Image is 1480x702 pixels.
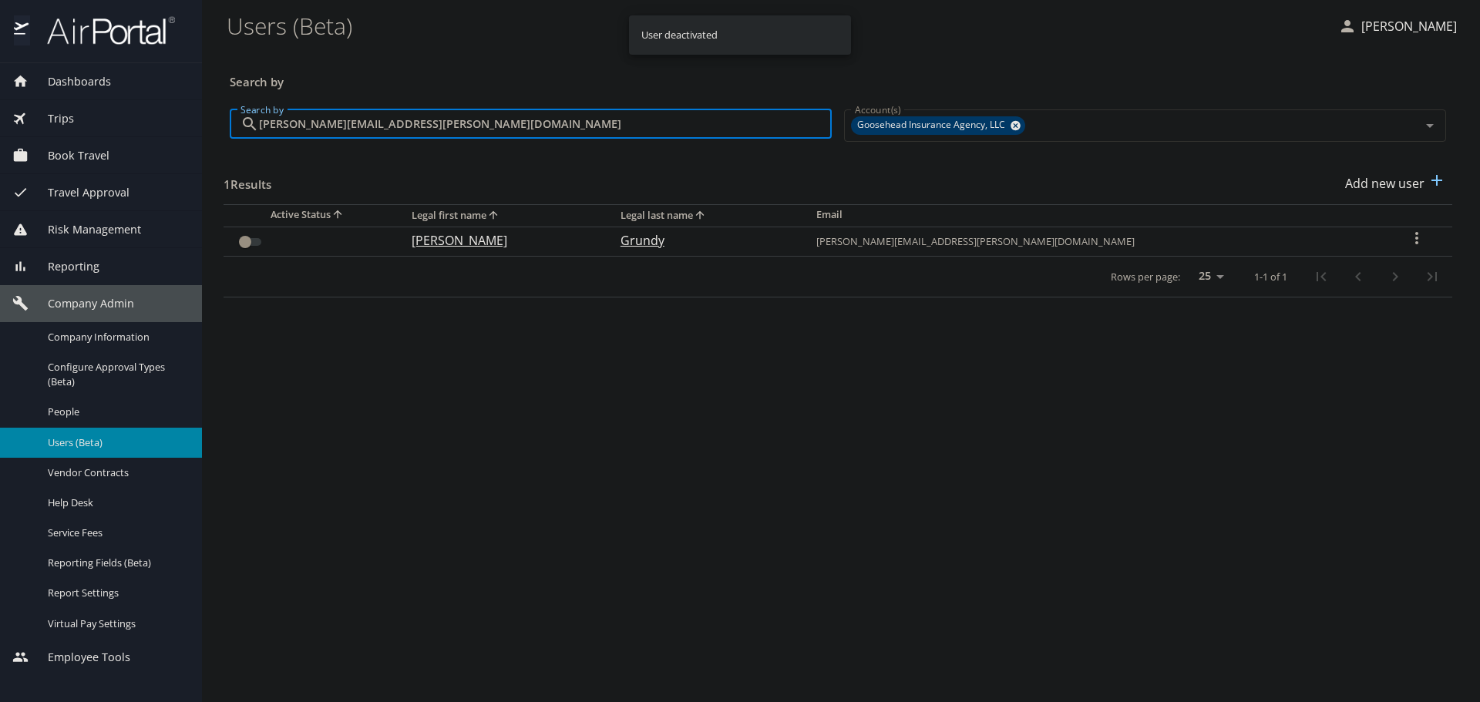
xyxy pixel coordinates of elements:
[259,109,832,139] input: Search by name or email
[48,330,183,344] span: Company Information
[851,116,1025,135] div: Goosehead Insurance Agency, LLC
[412,231,590,250] p: [PERSON_NAME]
[1332,12,1463,40] button: [PERSON_NAME]
[641,20,718,50] div: User deactivated
[224,166,271,193] h3: 1 Results
[399,204,608,227] th: Legal first name
[230,64,1446,91] h3: Search by
[29,221,141,238] span: Risk Management
[48,465,183,480] span: Vendor Contracts
[48,526,183,540] span: Service Fees
[486,209,502,223] button: sort
[693,209,708,223] button: sort
[804,227,1381,256] td: [PERSON_NAME][EMAIL_ADDRESS][PERSON_NAME][DOMAIN_NAME]
[1345,174,1424,193] p: Add new user
[29,184,129,201] span: Travel Approval
[48,435,183,450] span: Users (Beta)
[331,208,346,223] button: sort
[1357,17,1457,35] p: [PERSON_NAME]
[608,204,804,227] th: Legal last name
[1111,272,1180,282] p: Rows per page:
[48,616,183,631] span: Virtual Pay Settings
[224,204,1452,297] table: User Search Table
[224,204,399,227] th: Active Status
[1254,272,1287,282] p: 1-1 of 1
[29,73,111,90] span: Dashboards
[29,258,99,275] span: Reporting
[48,556,183,570] span: Reporting Fields (Beta)
[48,586,183,600] span: Report Settings
[29,147,109,164] span: Book Travel
[29,649,130,666] span: Employee Tools
[621,231,785,250] p: Grundy
[14,15,30,45] img: icon-airportal.png
[851,117,1014,133] span: Goosehead Insurance Agency, LLC
[48,360,183,389] span: Configure Approval Types (Beta)
[29,110,74,127] span: Trips
[804,204,1381,227] th: Email
[48,405,183,419] span: People
[29,295,134,312] span: Company Admin
[227,2,1326,49] h1: Users (Beta)
[30,15,175,45] img: airportal-logo.png
[1339,166,1452,200] button: Add new user
[1186,265,1229,288] select: rows per page
[1419,115,1441,136] button: Open
[48,495,183,510] span: Help Desk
